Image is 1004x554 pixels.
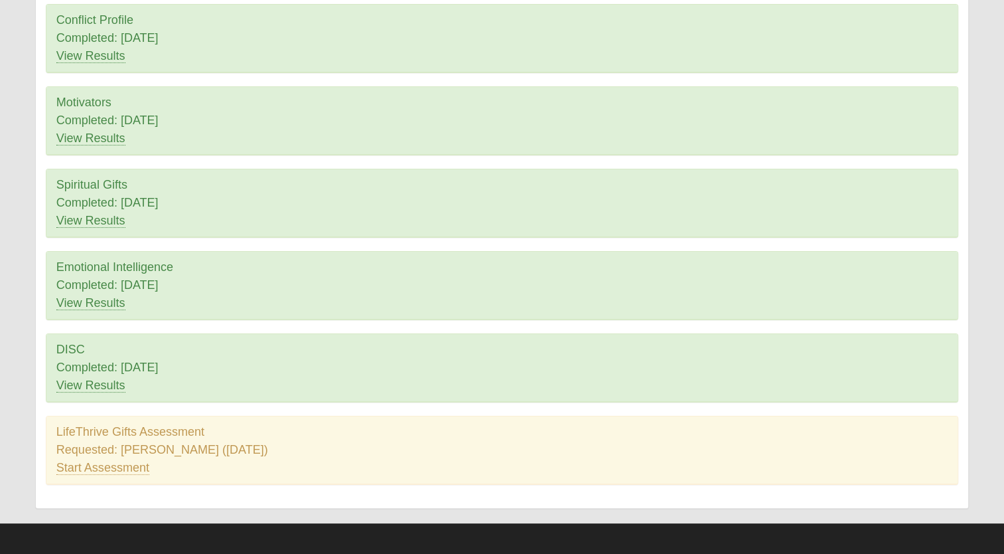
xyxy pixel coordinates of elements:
a: View Results [56,214,125,228]
div: DISC Completed: [DATE] [46,334,958,402]
div: Motivators Completed: [DATE] [46,87,958,155]
a: View Results [56,379,125,393]
a: View Results [56,132,125,145]
a: View Results [56,296,125,310]
div: LifeThrive Gifts Assessment Requested: [PERSON_NAME] ([DATE]) [46,416,958,484]
div: Emotional Intelligence Completed: [DATE] [46,252,958,320]
div: Conflict Profile Completed: [DATE] [46,5,958,72]
a: View Results [56,49,125,63]
a: Start Assessment [56,461,149,475]
div: Spiritual Gifts Completed: [DATE] [46,169,958,237]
